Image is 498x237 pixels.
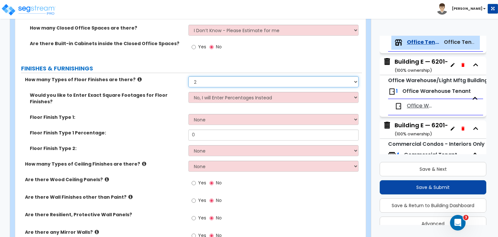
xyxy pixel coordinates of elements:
[216,44,222,50] span: No
[216,215,222,221] span: No
[209,44,214,51] input: No
[209,215,214,222] input: No
[402,87,471,95] span: Office Warehouse Tenant
[216,180,222,186] span: No
[395,39,402,46] img: tenants.png
[395,102,402,110] img: door.png
[383,121,447,138] span: Building E — 6201–6255 Corporate Dr
[388,77,488,84] small: Office Warehouse/Light Mftg Building
[25,229,184,235] label: Are there any Mirror Walls?
[388,151,396,159] img: tenants.png
[30,40,184,47] label: Are there Built-in Cabinets inside the Closed Office Spaces?
[396,151,399,158] span: 4
[450,215,466,231] iframe: Intercom live chat
[380,217,486,231] button: Advanced
[380,180,486,194] button: Save & Submit
[395,67,432,73] small: ( 100 % ownership)
[198,215,206,221] span: Yes
[209,180,214,187] input: No
[30,114,184,120] label: Floor Finish Type 1:
[128,194,133,199] i: click for more info!
[95,230,99,234] i: click for more info!
[404,151,457,158] span: Commercial Tenant
[388,88,396,95] img: door.png
[25,211,184,218] label: Are there Resilient, Protective Wall Panels?
[192,180,196,187] input: Yes
[25,76,184,83] label: How many Types of Floor Finishes are there?
[198,197,206,204] span: Yes
[192,197,196,204] input: Yes
[388,140,485,148] small: Commercial Condos - Interiors Only
[105,177,109,182] i: click for more info!
[25,176,184,183] label: Are there Wood Ceiling Panels?
[407,39,440,46] span: Office Tenants
[407,102,434,110] span: Office Warehouse Tenant
[436,3,448,15] img: avatar.png
[30,130,184,136] label: Floor Finish Type 1 Percentage:
[1,3,56,16] img: logo_pro_r.png
[30,92,184,105] label: Would you like to Enter Exact Square Footages for Floor Finishes?
[383,57,447,74] span: Building E — 6201–6255 Corporate Dr
[380,198,486,213] button: Save & Return to Building Dashboard
[21,64,362,73] label: FINISHES & FURNISHINGS
[30,25,184,31] label: How many Closed Office Spaces are there?
[396,87,398,95] span: 1
[192,44,196,51] input: Yes
[25,161,184,167] label: How many Types of Ceiling Finishes are there?
[463,215,468,220] span: 3
[395,131,432,137] small: ( 100 % ownership)
[192,215,196,222] input: Yes
[198,44,206,50] span: Yes
[25,194,184,200] label: Are there Wall Finishes other than Paint?
[383,57,391,66] img: building.svg
[216,197,222,204] span: No
[137,77,142,82] i: click for more info!
[452,6,482,11] b: [PERSON_NAME]
[444,38,480,46] span: Office Tenant
[383,121,391,130] img: building.svg
[198,180,206,186] span: Yes
[209,197,214,204] input: No
[380,162,486,176] button: Save & Next
[30,145,184,152] label: Floor Finish Type 2:
[142,161,146,166] i: click for more info!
